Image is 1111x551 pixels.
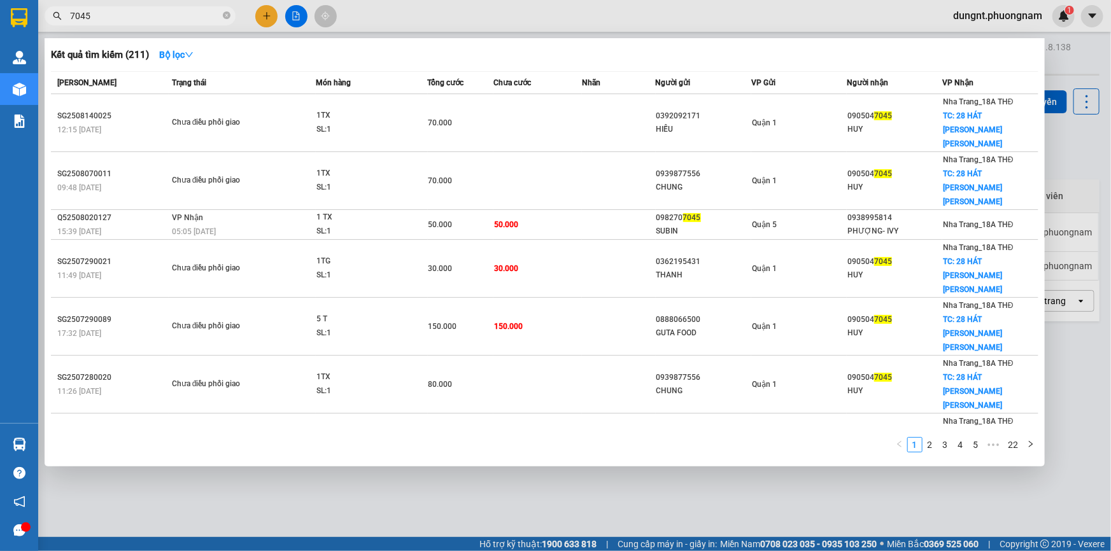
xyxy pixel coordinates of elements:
div: HIẾU [656,123,751,136]
span: Trạng thái [172,78,206,87]
span: Nha Trang_18A THĐ [943,359,1014,368]
li: Previous Page [892,437,907,452]
span: 7045 [874,373,892,382]
div: PHƯỢNG- IVY [847,225,942,238]
span: Người nhận [847,78,888,87]
div: 090504 [847,255,942,269]
img: warehouse-icon [13,51,26,64]
div: Chưa điều phối giao [172,174,267,188]
span: Quận 1 [752,322,777,331]
span: Quận 1 [752,380,777,389]
span: 80.000 [428,380,453,389]
span: notification [13,496,25,508]
div: 1 TX [316,428,412,442]
div: 0888066500 [656,313,751,326]
span: Nha Trang_18A THĐ [943,97,1014,106]
span: TC: 28 HÁT [PERSON_NAME] [PERSON_NAME] [943,169,1002,206]
a: 3 [938,438,952,452]
li: 2 [923,437,938,452]
div: 090504 [847,109,942,123]
span: Nha Trang_18A THĐ [943,220,1014,229]
div: 0938995814 [847,211,942,225]
span: 7045 [874,169,892,178]
span: 17:32 [DATE] [57,329,101,338]
span: TC: 28 HÁT [PERSON_NAME] [PERSON_NAME] [943,373,1002,410]
span: Quận 1 [752,176,777,185]
a: 4 [954,438,968,452]
span: VP Nhận [172,213,203,222]
span: 05:05 [DATE] [172,227,216,236]
div: SG2508140025 [57,109,168,123]
span: Món hàng [316,78,351,87]
span: 7045 [874,257,892,266]
span: 30.000 [428,264,453,273]
span: Nha Trang_18A THĐ [943,301,1014,310]
div: Chưa điều phối giao [172,262,267,275]
span: Chưa cước [493,78,531,87]
span: Người gửi [656,78,691,87]
a: 2 [923,438,937,452]
span: right [1027,440,1035,448]
div: SL: 1 [316,123,412,137]
span: VP Gửi [751,78,775,87]
span: 150.000 [428,322,457,331]
div: SL: 1 [316,384,412,398]
li: 3 [938,437,953,452]
div: 090504 [847,167,942,181]
div: HUY [847,326,942,340]
span: question-circle [13,467,25,479]
a: 22 [1005,438,1023,452]
div: Chưa điều phối giao [172,377,267,391]
div: 0939877556 [656,371,751,384]
button: Bộ lọcdown [149,45,204,65]
span: 11:26 [DATE] [57,387,101,396]
span: Nha Trang_18A THĐ [943,417,1014,426]
span: 7045 [874,111,892,120]
h3: Kết quả tìm kiếm ( 211 ) [51,48,149,62]
div: HUY [847,181,942,194]
span: Nhãn [582,78,600,87]
div: SUBIN [656,225,751,238]
li: 1 [907,437,923,452]
div: HUY [847,123,942,136]
span: [PERSON_NAME] [57,78,117,87]
span: 7045 [874,315,892,324]
div: CHUNG [656,384,751,398]
span: ••• [984,437,1004,452]
span: 70.000 [428,176,453,185]
div: 1 TX [316,211,412,225]
div: Q52507260036 [57,429,168,442]
span: Quận 1 [752,264,777,273]
div: 0906347377 [656,429,751,442]
div: Chưa điều phối giao [172,319,267,333]
img: logo-vxr [11,8,27,27]
div: HUY [847,269,942,282]
div: 098270 [656,211,751,225]
span: close-circle [223,11,230,19]
li: Next 5 Pages [984,437,1004,452]
div: 0939877556 [656,167,751,181]
span: left [896,440,903,448]
div: SG2508070011 [57,167,168,181]
input: Tìm tên, số ĐT hoặc mã đơn [70,9,220,23]
span: 12:15 [DATE] [57,125,101,134]
div: 090504 [847,429,942,442]
div: Q52508020127 [57,211,168,225]
span: Tổng cước [428,78,464,87]
span: 11:49 [DATE] [57,271,101,280]
div: SL: 1 [316,225,412,239]
span: Nha Trang_18A THĐ [943,243,1014,252]
div: CHUNG [656,181,751,194]
li: 22 [1004,437,1023,452]
div: 0362195431 [656,255,751,269]
div: 1TX [316,109,412,123]
a: 1 [908,438,922,452]
span: search [53,11,62,20]
div: 5 T [316,312,412,326]
span: 50.000 [494,220,518,229]
span: Quận 5 [752,220,777,229]
span: 30.000 [494,264,518,273]
span: TC: 28 HÁT [PERSON_NAME] [PERSON_NAME] [943,315,1002,352]
li: Next Page [1023,437,1038,452]
button: left [892,437,907,452]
